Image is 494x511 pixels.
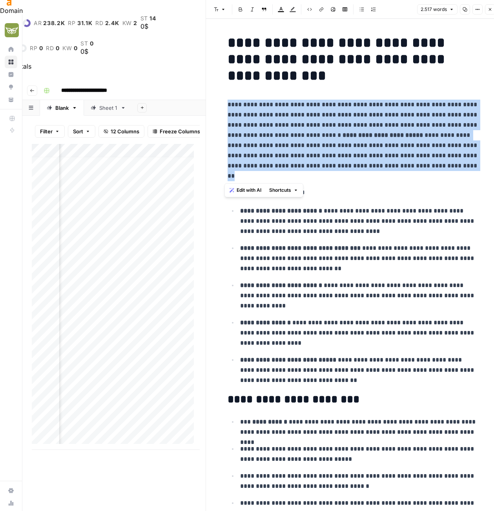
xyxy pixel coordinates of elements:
[74,45,78,51] span: 0
[30,45,43,51] a: rp0
[34,20,65,26] a: ar238.2K
[122,20,137,26] a: kw2
[56,45,60,51] span: 0
[40,100,84,116] a: Blank
[226,185,264,195] button: Edit with AI
[68,20,92,26] a: rp31.1K
[133,20,137,26] span: 2
[80,40,93,47] a: st0
[35,125,65,138] button: Filter
[5,81,17,93] a: Opportunities
[149,15,156,22] span: 14
[68,125,95,138] button: Sort
[73,127,83,135] span: Sort
[62,45,72,51] span: kw
[80,40,88,47] span: st
[140,22,156,31] div: 0$
[421,6,447,13] span: 2.517 words
[148,125,205,138] button: Freeze Columns
[122,20,132,26] span: kw
[5,497,17,509] a: Usage
[160,127,200,135] span: Freeze Columns
[46,45,54,51] span: rd
[39,45,43,51] span: 0
[34,20,42,26] span: ar
[40,127,53,135] span: Filter
[62,45,77,51] a: kw0
[46,45,59,51] a: rd0
[95,20,119,26] a: rd2.4K
[77,20,93,26] span: 31.1K
[237,187,261,194] span: Edit with AI
[68,20,75,26] span: rp
[105,20,119,26] span: 2.4K
[55,104,69,112] div: Blank
[43,20,65,26] span: 238.2K
[95,20,103,26] span: rd
[90,40,94,47] span: 0
[30,45,37,51] span: rp
[140,15,148,22] span: st
[111,127,139,135] span: 12 Columns
[5,93,17,106] a: Your Data
[266,185,301,195] button: Shortcuts
[80,47,93,56] div: 0$
[99,104,117,112] div: Sheet 1
[84,100,133,116] a: Sheet 1
[140,15,156,22] a: st14
[417,4,458,15] button: 2.517 words
[98,125,144,138] button: 12 Columns
[269,187,291,194] span: Shortcuts
[5,484,17,497] a: Settings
